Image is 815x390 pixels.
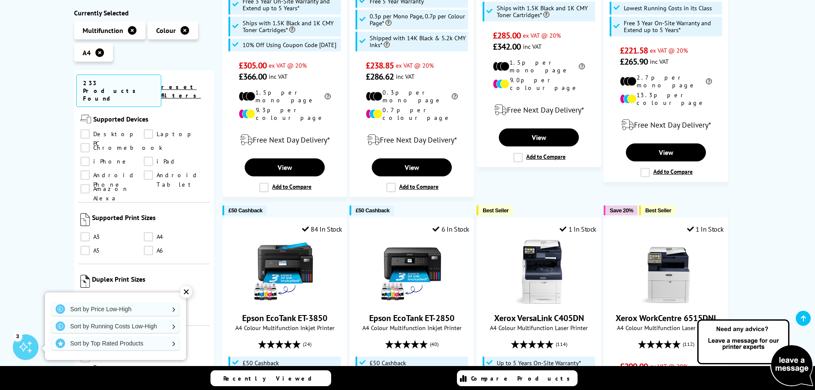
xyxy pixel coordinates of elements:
span: £50 Cashback [243,360,279,366]
a: Chromebook [80,143,163,153]
span: £50 Cashback [228,207,262,214]
a: Sort by Price Low-High [51,302,180,316]
a: A6 [144,246,207,256]
label: Add to Compare [259,183,311,192]
a: A4 [144,232,207,242]
button: £50 Cashback [350,205,394,215]
a: reset filters [161,83,201,99]
li: 9.0p per colour page [493,76,585,92]
a: View [626,143,705,161]
span: (112) [683,336,694,352]
li: 0.3p per mono page [366,89,458,104]
span: A4 Colour Multifunction Laser Printer [481,324,596,332]
span: Lowest Running Costs in its Class [624,5,712,12]
button: Save 20% [604,205,637,215]
a: A3 [80,232,144,242]
a: iPad [144,157,207,167]
span: (114) [556,336,567,352]
span: £238.85 [366,60,394,71]
img: Supported Print Sizes [80,214,90,226]
div: 84 In Stock [302,225,342,233]
a: iPhone [80,157,144,167]
a: View [499,128,578,146]
a: Xerox WorkCentre 6515DNI [634,297,698,306]
a: Desktop PC [80,130,144,139]
span: Shipped with 14K Black & 5.2k CMY Inks* [370,35,466,48]
span: £366.00 [239,71,267,82]
span: A4 Colour Multifunction Inkjet Printer [354,324,469,332]
span: ex VAT @ 20% [523,31,561,39]
span: £286.62 [366,71,394,82]
label: Add to Compare [640,168,693,177]
a: Xerox VersaLink C405DN [494,313,584,324]
span: Supported Print Sizes [92,214,207,228]
a: View [372,158,451,176]
a: Laptop [144,130,207,139]
img: Supported Devices [80,115,91,124]
a: Sort by Running Costs Low-High [51,319,180,333]
a: Sort by Top Rated Products [51,336,180,350]
a: Android Tablet [144,171,207,180]
a: Amazon Alexa [80,185,144,194]
span: Recently Viewed [223,375,320,382]
span: Best Seller [483,207,509,214]
span: A4 Colour Multifunction Inkjet Printer [227,324,342,332]
img: Open Live Chat window [695,318,815,388]
li: 0.7p per colour page [366,106,458,122]
span: ex VAT @ 20% [396,61,434,69]
label: Add to Compare [513,153,566,162]
span: £285.00 [493,30,521,41]
span: £221.58 [620,45,648,56]
button: £50 Cashback [222,205,267,215]
span: inc VAT [396,72,415,80]
a: Plain Paper [80,353,144,363]
span: £342.00 [493,41,521,52]
div: 6 In Stock [433,225,469,233]
a: A5 [80,246,144,256]
span: inc VAT [523,42,542,51]
a: Epson EcoTank ET-3850 [253,297,317,306]
span: ex VAT @ 20% [650,362,688,370]
span: Ships with 1.5K Black and 1K CMY Toner Cartridges* [243,20,339,33]
a: Xerox VersaLink C405DN [507,297,571,306]
span: (40) [430,336,439,352]
a: Epson EcoTank ET-2850 [380,297,444,306]
span: ex VAT @ 20% [269,61,307,69]
img: Epson EcoTank ET-3850 [253,240,317,304]
span: ex VAT @ 20% [650,46,688,54]
a: Recently Viewed [210,370,331,386]
img: Xerox WorkCentre 6515DNI [634,240,698,304]
li: 1.5p per mono page [239,89,331,104]
img: Epson EcoTank ET-2850 [380,240,444,304]
a: Epson EcoTank ET-2850 [369,313,454,324]
label: Add to Compare [386,183,439,192]
li: 1.5p per mono page [493,59,585,74]
span: (24) [303,336,311,352]
span: Free 3 Year On-Site Warranty and Extend up to 5 Years* [624,20,720,33]
span: £50 Cashback [356,207,389,214]
button: Best Seller [477,205,513,215]
span: 10% Off Using Coupon Code [DATE] [243,42,336,48]
a: Compare Products [457,370,578,386]
span: inc VAT [650,57,669,65]
li: 9.3p per colour page [239,106,331,122]
div: ✕ [180,286,192,298]
span: A4 Colour Multifunction Laser Printer [608,324,723,332]
span: £265.90 [620,56,648,67]
div: modal_delivery [608,113,723,137]
button: Best Seller [639,205,676,215]
span: inc VAT [269,72,287,80]
span: £50 Cashback [370,360,406,366]
div: modal_delivery [227,128,342,152]
img: Xerox VersaLink C405DN [507,240,571,304]
div: 1 In Stock [560,225,596,233]
a: Xerox WorkCentre 6515DNI [616,313,716,324]
span: Supported Devices [93,115,208,125]
span: Ships with 1.5K Black and 1K CMY Toner Cartridges* [497,5,593,18]
span: 233 Products Found [76,74,161,107]
span: Duplex Print Sizes [92,275,207,290]
div: 3 [13,331,22,341]
span: 0.3p per Mono Page, 0.7p per Colour Page* [370,13,466,27]
span: £305.00 [239,60,267,71]
div: 1 In Stock [687,225,724,233]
